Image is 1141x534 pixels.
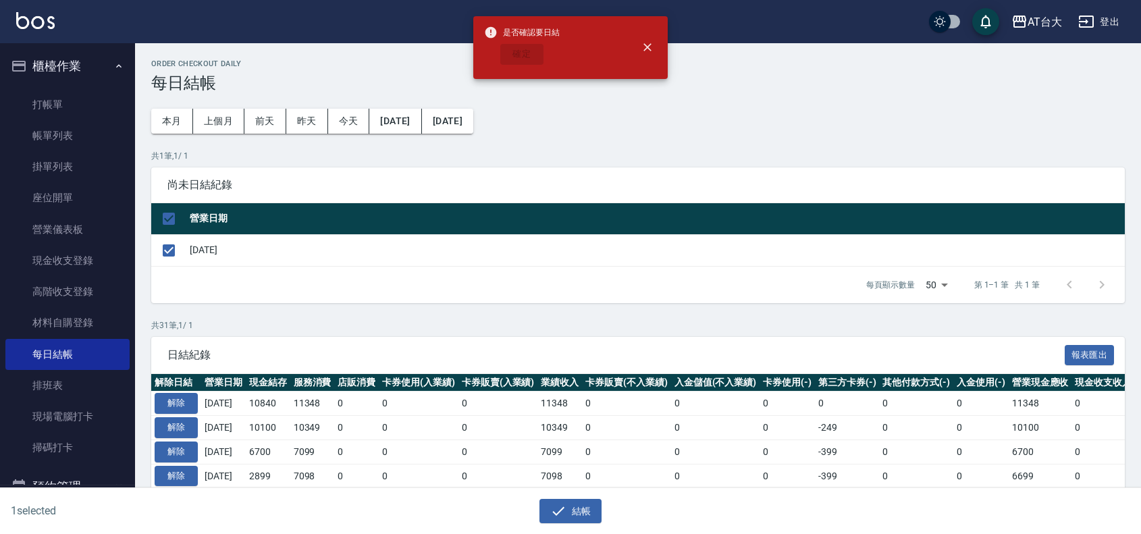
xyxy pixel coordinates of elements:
[458,464,538,488] td: 0
[1009,392,1072,416] td: 11348
[760,416,815,440] td: 0
[484,26,560,39] span: 是否確認要日結
[11,502,283,519] h6: 1 selected
[201,439,246,464] td: [DATE]
[186,203,1125,235] th: 營業日期
[539,499,602,524] button: 結帳
[760,439,815,464] td: 0
[879,374,953,392] th: 其他付款方式(-)
[201,416,246,440] td: [DATE]
[537,374,582,392] th: 業績收入
[422,109,473,134] button: [DATE]
[379,439,458,464] td: 0
[633,32,662,62] button: close
[246,439,290,464] td: 6700
[155,393,198,414] button: 解除
[290,374,335,392] th: 服務消費
[151,150,1125,162] p: 共 1 筆, 1 / 1
[1071,464,1135,488] td: 0
[815,392,880,416] td: 0
[328,109,370,134] button: 今天
[186,234,1125,266] td: [DATE]
[953,416,1009,440] td: 0
[1071,439,1135,464] td: 0
[582,374,671,392] th: 卡券販賣(不入業績)
[290,439,335,464] td: 7099
[1065,348,1115,361] a: 報表匯出
[246,374,290,392] th: 現金結存
[953,464,1009,488] td: 0
[920,267,953,303] div: 50
[5,469,130,504] button: 預約管理
[671,416,760,440] td: 0
[537,464,582,488] td: 7098
[334,439,379,464] td: 0
[879,392,953,416] td: 0
[5,151,130,182] a: 掛單列表
[167,178,1109,192] span: 尚未日結紀錄
[582,464,671,488] td: 0
[246,464,290,488] td: 2899
[334,416,379,440] td: 0
[1065,345,1115,366] button: 報表匯出
[1071,416,1135,440] td: 0
[1009,464,1072,488] td: 6699
[972,8,999,35] button: save
[286,109,328,134] button: 昨天
[167,348,1065,362] span: 日結紀錄
[671,374,760,392] th: 入金儲值(不入業績)
[155,417,198,438] button: 解除
[760,392,815,416] td: 0
[201,374,246,392] th: 營業日期
[155,442,198,462] button: 解除
[866,279,915,291] p: 每頁顯示數量
[334,464,379,488] td: 0
[879,416,953,440] td: 0
[760,464,815,488] td: 0
[671,439,760,464] td: 0
[369,109,421,134] button: [DATE]
[458,392,538,416] td: 0
[201,392,246,416] td: [DATE]
[1071,392,1135,416] td: 0
[5,89,130,120] a: 打帳單
[246,392,290,416] td: 10840
[5,276,130,307] a: 高階收支登錄
[290,416,335,440] td: 10349
[5,182,130,213] a: 座位開單
[671,464,760,488] td: 0
[815,416,880,440] td: -249
[155,466,198,487] button: 解除
[151,374,201,392] th: 解除日結
[537,439,582,464] td: 7099
[458,374,538,392] th: 卡券販賣(入業績)
[1071,374,1135,392] th: 現金收支收入
[379,392,458,416] td: 0
[5,401,130,432] a: 現場電腦打卡
[458,416,538,440] td: 0
[458,439,538,464] td: 0
[201,464,246,488] td: [DATE]
[1073,9,1125,34] button: 登出
[244,109,286,134] button: 前天
[815,374,880,392] th: 第三方卡券(-)
[5,214,130,245] a: 營業儀表板
[1028,14,1062,30] div: AT台大
[16,12,55,29] img: Logo
[879,464,953,488] td: 0
[379,374,458,392] th: 卡券使用(入業績)
[582,416,671,440] td: 0
[151,319,1125,331] p: 共 31 筆, 1 / 1
[953,392,1009,416] td: 0
[582,439,671,464] td: 0
[151,109,193,134] button: 本月
[5,339,130,370] a: 每日結帳
[334,392,379,416] td: 0
[537,392,582,416] td: 11348
[879,439,953,464] td: 0
[5,370,130,401] a: 排班表
[5,120,130,151] a: 帳單列表
[582,392,671,416] td: 0
[760,374,815,392] th: 卡券使用(-)
[1009,416,1072,440] td: 10100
